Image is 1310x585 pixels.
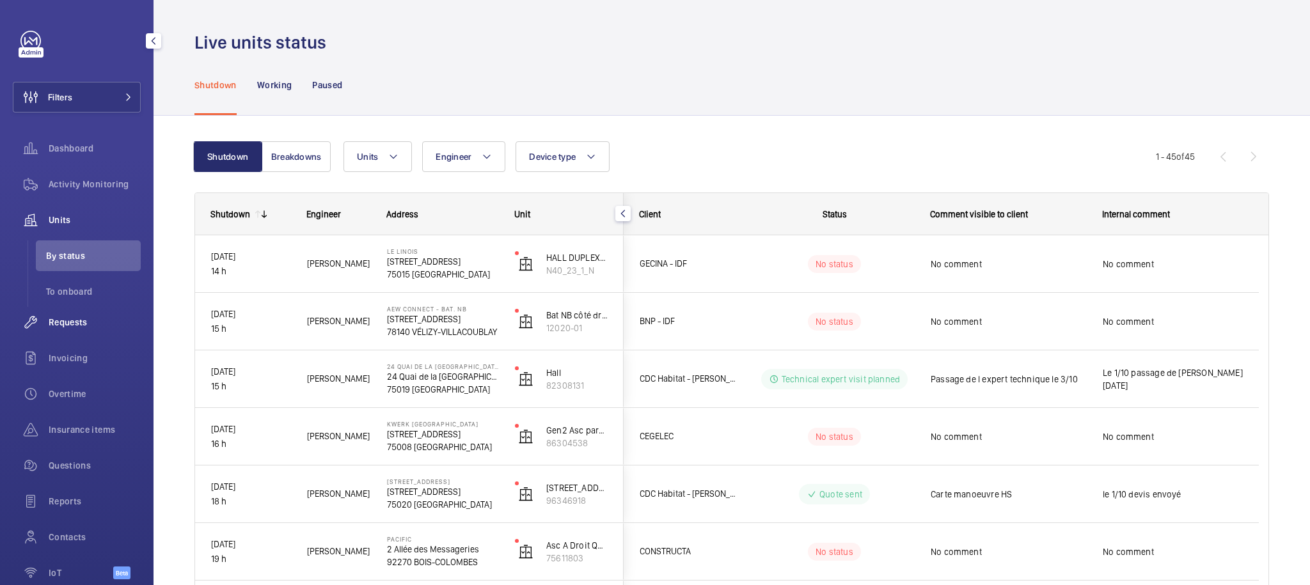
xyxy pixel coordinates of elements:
p: [DATE] [211,307,290,322]
p: [STREET_ADDRESS] [387,485,498,498]
span: Le 1/10 passage de [PERSON_NAME][DATE] [1103,366,1243,392]
p: 12020-01 [546,322,608,334]
span: No comment [1103,430,1243,443]
span: [PERSON_NAME] [307,371,370,386]
button: Breakdowns [262,141,331,172]
p: [DATE] [211,480,290,494]
div: Shutdown [210,209,250,219]
p: Paused [312,79,342,91]
span: No comment [1103,315,1243,328]
div: Unit [514,209,608,219]
button: Engineer [422,141,505,172]
span: IoT [49,566,113,579]
span: Units [49,214,141,226]
span: No comment [931,430,1086,443]
p: 2 Allée des Messageries [387,543,498,556]
span: of [1176,152,1185,162]
span: Reports [49,495,141,508]
span: CDC Habitat - [PERSON_NAME] [640,487,738,501]
span: Activity Monitoring [49,178,141,191]
button: Units [343,141,412,172]
p: 19 h [211,552,290,566]
span: Client [639,209,661,219]
span: Passage de l expert technique le 3/10 [931,373,1086,386]
p: [DATE] [211,422,290,437]
p: 75015 [GEOGRAPHIC_DATA] [387,268,498,281]
p: [STREET_ADDRESS] [387,255,498,268]
p: 92270 BOIS-COLOMBES [387,556,498,568]
span: CONSTRUCTA [640,544,738,559]
p: 96346918 [546,494,608,507]
img: elevator.svg [518,487,533,502]
span: [PERSON_NAME] [307,314,370,329]
p: Technical expert visit planned [782,373,900,386]
p: 24 Quai de la [GEOGRAPHIC_DATA] [387,363,498,370]
span: To onboard [46,285,141,298]
p: HALL DUPLEX DROITE [546,251,608,264]
span: No comment [1103,545,1243,558]
span: Requests [49,316,141,329]
p: [DATE] [211,364,290,379]
p: No status [816,545,853,558]
p: Hall [546,366,608,379]
p: Working [257,79,292,91]
p: Bat NB côté droit Parking [546,309,608,322]
p: [STREET_ADDRESS] [387,428,498,441]
img: elevator.svg [518,429,533,444]
span: No comment [931,258,1086,270]
p: 15 h [211,379,290,394]
p: No status [816,258,853,270]
span: le 1/10 devis envoyé [1103,488,1243,501]
h1: Live units status [194,31,334,54]
span: GECINA - IDF [640,256,738,271]
span: CEGELEC [640,429,738,444]
span: No comment [931,315,1086,328]
button: Filters [13,82,141,113]
span: Questions [49,459,141,472]
p: Gen2 Asc parking [546,424,608,437]
span: By status [46,249,141,262]
p: 24 Quai de la [GEOGRAPHIC_DATA] [387,370,498,383]
span: Contacts [49,531,141,543]
span: Filters [48,91,72,104]
span: Units [357,152,378,162]
p: Pacific [387,535,498,543]
p: Quote sent [819,488,862,501]
p: AEW Connect - Bat. NB [387,305,498,313]
p: [DATE] [211,249,290,264]
span: No comment [931,545,1086,558]
p: [STREET_ADDRESS] [387,478,498,485]
p: 14 h [211,264,290,279]
span: Dashboard [49,142,141,155]
span: Address [386,209,418,219]
span: No comment [1103,258,1243,270]
p: Shutdown [194,79,237,91]
span: Beta [113,566,130,579]
p: [STREET_ADDRESS] [546,481,608,494]
span: [PERSON_NAME] [307,429,370,444]
p: [STREET_ADDRESS] [387,313,498,325]
p: 15 h [211,322,290,336]
p: 16 h [211,437,290,451]
span: Comment visible to client [930,209,1028,219]
span: Carte manoeuvre HS [931,488,1086,501]
button: Device type [516,141,610,172]
span: Status [823,209,847,219]
p: 75020 [GEOGRAPHIC_DATA] [387,498,498,511]
p: 75019 [GEOGRAPHIC_DATA] [387,383,498,396]
span: Engineer [436,152,471,162]
p: 75611803 [546,552,608,565]
span: [PERSON_NAME] [307,487,370,501]
p: 78140 VÉLIZY-VILLACOUBLAY [387,325,498,338]
span: Insurance items [49,423,141,436]
img: elevator.svg [518,256,533,272]
p: 18 h [211,494,290,509]
span: [PERSON_NAME] [307,544,370,559]
p: Kwerk [GEOGRAPHIC_DATA] [387,420,498,428]
img: elevator.svg [518,371,533,387]
p: Le Linois [387,247,498,255]
span: Device type [529,152,576,162]
p: No status [816,430,853,443]
span: Overtime [49,387,141,400]
p: 75008 [GEOGRAPHIC_DATA] [387,441,498,453]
